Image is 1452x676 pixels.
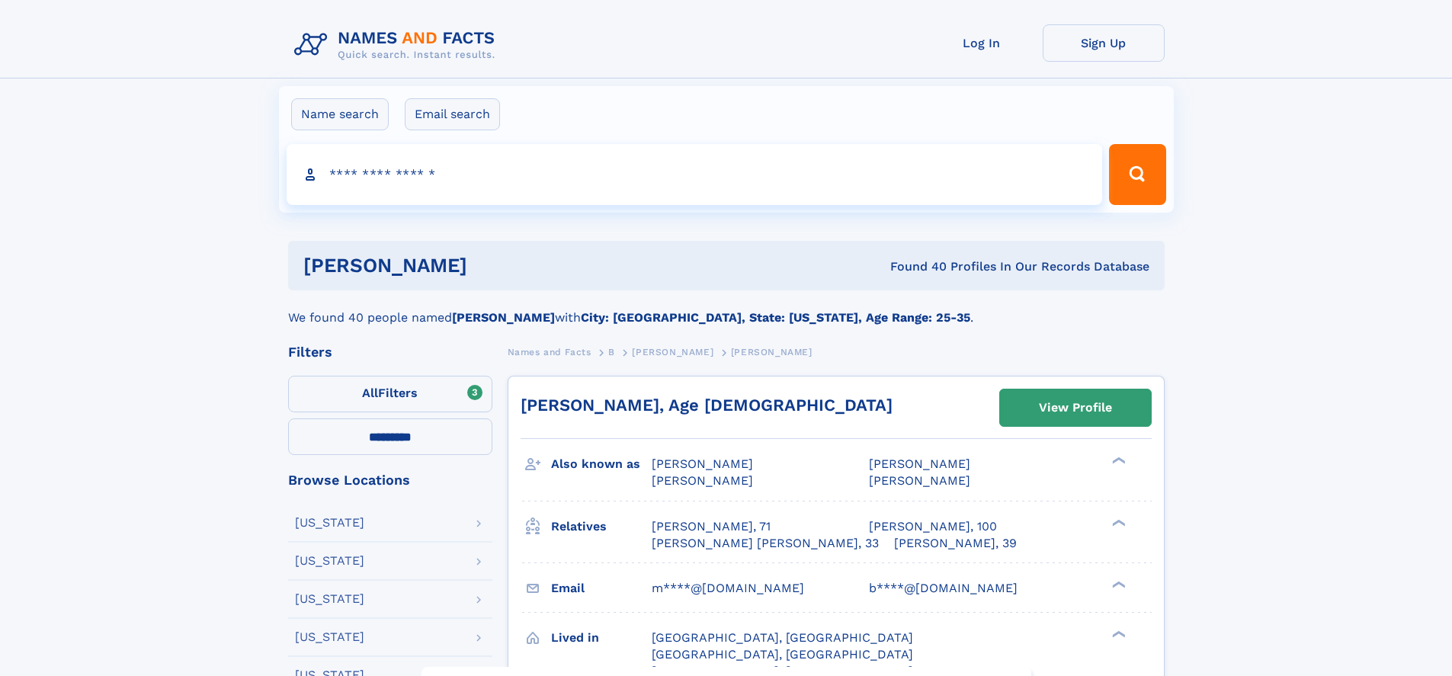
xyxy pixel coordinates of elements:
[869,457,970,471] span: [PERSON_NAME]
[1000,389,1151,426] a: View Profile
[291,98,389,130] label: Name search
[894,535,1017,552] a: [PERSON_NAME], 39
[731,347,813,357] span: [PERSON_NAME]
[1108,579,1127,589] div: ❯
[608,342,615,361] a: B
[551,625,652,651] h3: Lived in
[551,514,652,540] h3: Relatives
[652,630,913,645] span: [GEOGRAPHIC_DATA], [GEOGRAPHIC_DATA]
[452,310,555,325] b: [PERSON_NAME]
[551,575,652,601] h3: Email
[405,98,500,130] label: Email search
[295,593,364,605] div: [US_STATE]
[303,256,679,275] h1: [PERSON_NAME]
[288,473,492,487] div: Browse Locations
[288,24,508,66] img: Logo Names and Facts
[581,310,970,325] b: City: [GEOGRAPHIC_DATA], State: [US_STATE], Age Range: 25-35
[869,473,970,488] span: [PERSON_NAME]
[632,347,713,357] span: [PERSON_NAME]
[1109,144,1165,205] button: Search Button
[295,517,364,529] div: [US_STATE]
[551,451,652,477] h3: Also known as
[921,24,1043,62] a: Log In
[632,342,713,361] a: [PERSON_NAME]
[287,144,1103,205] input: search input
[1108,456,1127,466] div: ❯
[652,535,879,552] a: [PERSON_NAME] [PERSON_NAME], 33
[652,473,753,488] span: [PERSON_NAME]
[288,345,492,359] div: Filters
[869,518,997,535] a: [PERSON_NAME], 100
[508,342,591,361] a: Names and Facts
[608,347,615,357] span: B
[652,457,753,471] span: [PERSON_NAME]
[678,258,1149,275] div: Found 40 Profiles In Our Records Database
[295,555,364,567] div: [US_STATE]
[521,396,893,415] a: [PERSON_NAME], Age [DEMOGRAPHIC_DATA]
[288,376,492,412] label: Filters
[652,518,771,535] a: [PERSON_NAME], 71
[1039,390,1112,425] div: View Profile
[1043,24,1165,62] a: Sign Up
[362,386,378,400] span: All
[295,631,364,643] div: [US_STATE]
[288,290,1165,327] div: We found 40 people named with .
[652,647,913,662] span: [GEOGRAPHIC_DATA], [GEOGRAPHIC_DATA]
[1108,629,1127,639] div: ❯
[1108,517,1127,527] div: ❯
